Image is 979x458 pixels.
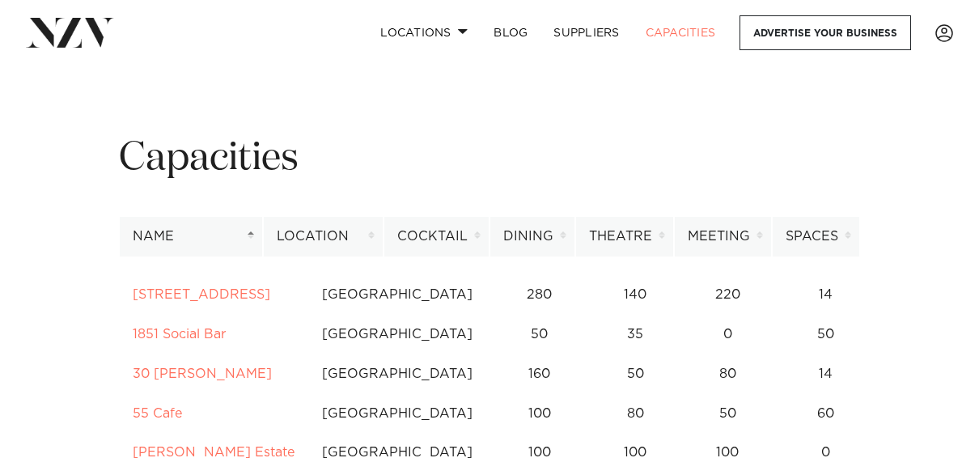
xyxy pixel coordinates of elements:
td: 50 [678,394,777,434]
a: [STREET_ADDRESS] [133,288,270,301]
td: 80 [678,354,777,394]
td: 50 [777,315,875,354]
a: 1851 Social Bar [133,328,226,341]
a: 55 Cafe [133,407,182,420]
a: Advertise your business [740,15,911,50]
td: 80 [592,394,678,434]
td: [GEOGRAPHIC_DATA] [308,275,486,315]
td: 140 [592,275,678,315]
th: Meeting: activate to sort column ascending [674,217,772,257]
td: [GEOGRAPHIC_DATA] [308,315,486,354]
td: 280 [486,275,592,315]
td: 50 [486,315,592,354]
a: Capacities [633,15,729,50]
a: Locations [367,15,481,50]
td: 220 [678,275,777,315]
th: Cocktail: activate to sort column ascending [384,217,489,257]
td: 100 [486,394,592,434]
td: 60 [777,394,875,434]
td: 160 [486,354,592,394]
a: BLOG [481,15,540,50]
img: nzv-logo.png [26,18,114,47]
h1: Capacities [119,134,860,184]
th: Name: activate to sort column descending [119,217,263,257]
th: Theatre: activate to sort column ascending [575,217,674,257]
td: 50 [592,354,678,394]
th: Location: activate to sort column ascending [263,217,384,257]
a: SUPPLIERS [540,15,632,50]
td: 14 [777,275,875,315]
td: [GEOGRAPHIC_DATA] [308,354,486,394]
th: Dining: activate to sort column ascending [489,217,575,257]
td: 0 [678,315,777,354]
td: 35 [592,315,678,354]
td: [GEOGRAPHIC_DATA] [308,394,486,434]
th: Spaces: activate to sort column ascending [772,217,860,257]
td: 14 [777,354,875,394]
a: 30 [PERSON_NAME] [133,367,272,380]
